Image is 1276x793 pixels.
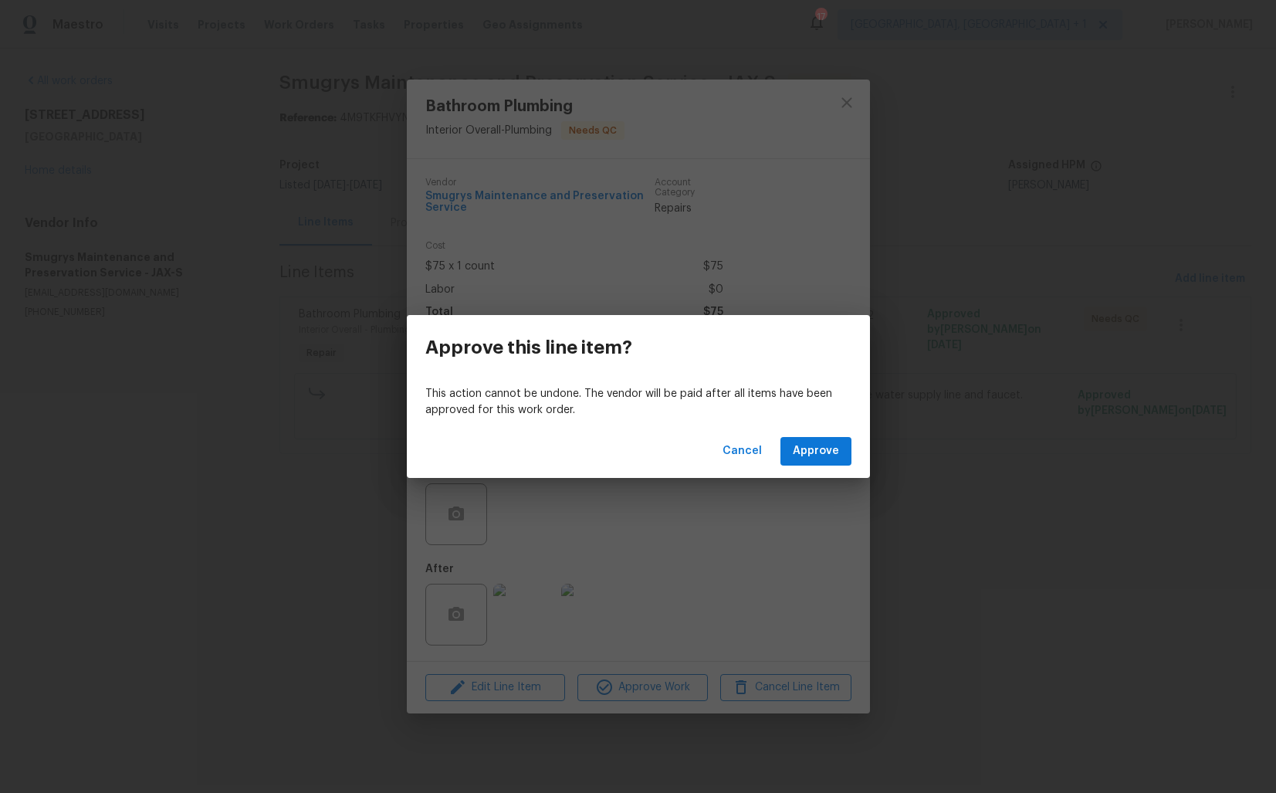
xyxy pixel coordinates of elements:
button: Cancel [716,437,768,466]
span: Cancel [723,442,762,461]
span: Approve [793,442,839,461]
button: Approve [780,437,851,466]
p: This action cannot be undone. The vendor will be paid after all items have been approved for this... [425,386,851,419]
h3: Approve this line item? [425,337,632,358]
